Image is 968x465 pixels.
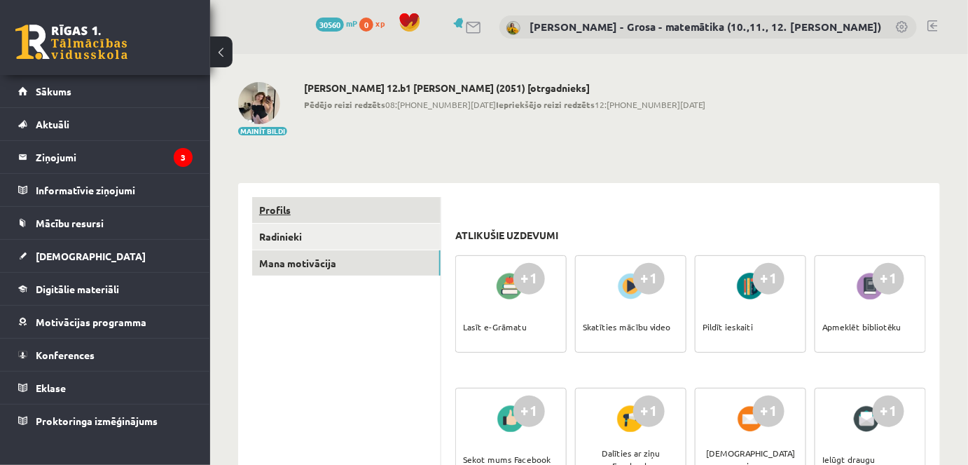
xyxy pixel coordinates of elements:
span: Eklase [36,382,66,394]
button: Mainīt bildi [238,127,287,135]
a: [PERSON_NAME] - Grosa - matemātika (10.,11., 12. [PERSON_NAME]) [530,20,881,34]
span: Motivācijas programma [36,316,146,328]
span: Aktuāli [36,118,69,130]
span: mP [346,18,357,29]
img: Laima Tukāne - Grosa - matemātika (10.,11., 12. klase) [506,21,520,35]
a: Mācību resursi [18,207,193,239]
div: Skatīties mācību video [583,302,670,351]
span: Digitālie materiāli [36,283,119,295]
a: Ziņojumi3 [18,141,193,173]
legend: Ziņojumi [36,141,193,173]
a: Mana motivācija [252,250,441,276]
a: Eklase [18,372,193,404]
b: Iepriekšējo reizi redzēts [496,99,595,110]
div: +1 [753,263,784,295]
a: Profils [252,197,441,223]
div: +1 [753,396,784,427]
a: Motivācijas programma [18,306,193,338]
div: +1 [633,396,665,427]
a: Aktuāli [18,108,193,140]
div: +1 [513,396,545,427]
span: 0 [359,18,373,32]
a: 0 xp [359,18,392,29]
span: Proktoringa izmēģinājums [36,415,158,427]
span: 30560 [316,18,344,32]
span: Sākums [36,85,71,97]
h3: Atlikušie uzdevumi [455,229,558,241]
div: +1 [873,396,904,427]
i: 3 [174,148,193,167]
div: Pildīt ieskaiti [703,302,753,351]
div: Apmeklēt bibliotēku [822,302,901,351]
img: Šarlote Jete Ivanovska [238,82,280,124]
span: 08:[PHONE_NUMBER][DATE] 12:[PHONE_NUMBER][DATE] [304,98,705,111]
h2: [PERSON_NAME] 12.b1 [PERSON_NAME] (2051) [otrgadnieks] [304,82,705,94]
a: Digitālie materiāli [18,273,193,305]
div: +1 [633,263,665,295]
legend: Informatīvie ziņojumi [36,174,193,206]
span: xp [375,18,385,29]
div: Lasīt e-Grāmatu [463,302,527,351]
a: Rīgas 1. Tālmācības vidusskola [15,25,127,60]
span: [DEMOGRAPHIC_DATA] [36,250,146,262]
a: Sākums [18,75,193,107]
a: [DEMOGRAPHIC_DATA] [18,240,193,272]
span: Mācību resursi [36,217,104,229]
a: Informatīvie ziņojumi [18,174,193,206]
b: Pēdējo reizi redzēts [304,99,385,110]
div: +1 [513,263,545,295]
div: +1 [873,263,904,295]
a: Konferences [18,339,193,371]
a: Radinieki [252,224,441,250]
a: 30560 mP [316,18,357,29]
span: Konferences [36,349,95,361]
a: Proktoringa izmēģinājums [18,405,193,437]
